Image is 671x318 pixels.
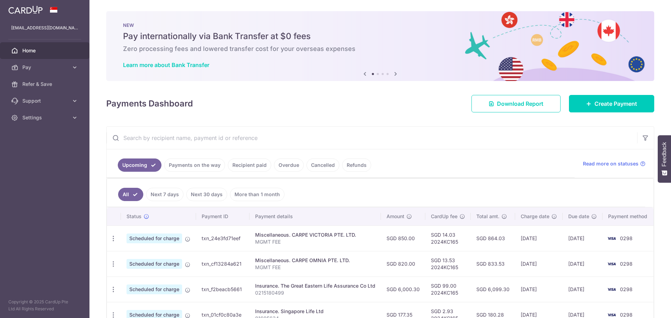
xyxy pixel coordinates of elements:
h4: Payments Dashboard [106,97,193,110]
img: Bank Card [605,260,619,268]
span: Charge date [521,213,549,220]
a: More than 1 month [230,188,284,201]
td: [DATE] [515,251,563,276]
a: Read more on statuses [583,160,645,167]
img: CardUp [8,6,43,14]
td: [DATE] [515,225,563,251]
td: [DATE] [563,251,603,276]
a: Refunds [342,158,371,172]
a: All [118,188,143,201]
h5: Pay internationally via Bank Transfer at $0 fees [123,31,637,42]
td: SGD 850.00 [381,225,425,251]
span: Scheduled for charge [127,284,182,294]
a: Upcoming [118,158,161,172]
td: txn_f2beacb5661 [196,276,250,302]
span: Create Payment [594,99,637,108]
a: Next 30 days [186,188,227,201]
td: txn_24e3fd71eef [196,225,250,251]
td: SGD 14.03 2024KC165 [425,225,471,251]
td: SGD 833.53 [471,251,515,276]
a: Recipient paid [228,158,271,172]
span: CardUp fee [431,213,457,220]
h6: Zero processing fees and lowered transfer cost for your overseas expenses [123,45,637,53]
div: Miscellaneous. CARPE VICTORIA PTE. LTD. [255,231,375,238]
td: [DATE] [563,276,603,302]
p: 0215180499 [255,289,375,296]
a: Create Payment [569,95,654,112]
th: Payment ID [196,207,250,225]
th: Payment details [250,207,381,225]
span: Feedback [661,142,668,167]
span: Home [22,47,68,54]
a: Cancelled [306,158,339,172]
td: SGD 6,000.30 [381,276,425,302]
span: Total amt. [476,213,499,220]
a: Download Report [471,95,561,112]
span: Refer & Save [22,81,68,88]
td: [DATE] [515,276,563,302]
span: Amount [387,213,404,220]
p: MGMT FEE [255,238,375,245]
img: Bank transfer banner [106,11,654,81]
iframe: Opens a widget where you can find more information [626,297,664,315]
span: Support [22,97,68,104]
p: [EMAIL_ADDRESS][DOMAIN_NAME] [11,24,78,31]
input: Search by recipient name, payment id or reference [107,127,637,149]
div: Miscellaneous. CARPE OMNIA PTE. LTD. [255,257,375,264]
button: Feedback - Show survey [658,135,671,183]
a: Learn more about Bank Transfer [123,61,209,68]
td: SGD 6,099.30 [471,276,515,302]
td: SGD 820.00 [381,251,425,276]
td: SGD 13.53 2024KC165 [425,251,471,276]
p: NEW [123,22,637,28]
span: Settings [22,114,68,121]
a: Next 7 days [146,188,183,201]
img: Bank Card [605,234,619,243]
span: Due date [568,213,589,220]
div: Insurance. The Great Eastern Life Assurance Co Ltd [255,282,375,289]
td: txn_cf13284a621 [196,251,250,276]
span: 0298 [620,312,633,318]
a: Payments on the way [164,158,225,172]
span: Download Report [497,99,543,108]
span: Read more on statuses [583,160,638,167]
p: MGMT FEE [255,264,375,271]
td: [DATE] [563,225,603,251]
td: SGD 99.00 2024KC165 [425,276,471,302]
span: 0298 [620,235,633,241]
td: SGD 864.03 [471,225,515,251]
span: 0298 [620,286,633,292]
img: Bank Card [605,285,619,294]
span: Scheduled for charge [127,259,182,269]
span: Status [127,213,142,220]
th: Payment method [603,207,656,225]
span: Scheduled for charge [127,234,182,243]
a: Overdue [274,158,304,172]
span: 0298 [620,261,633,267]
span: Pay [22,64,68,71]
div: Insurance. Singapore Life Ltd [255,308,375,315]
